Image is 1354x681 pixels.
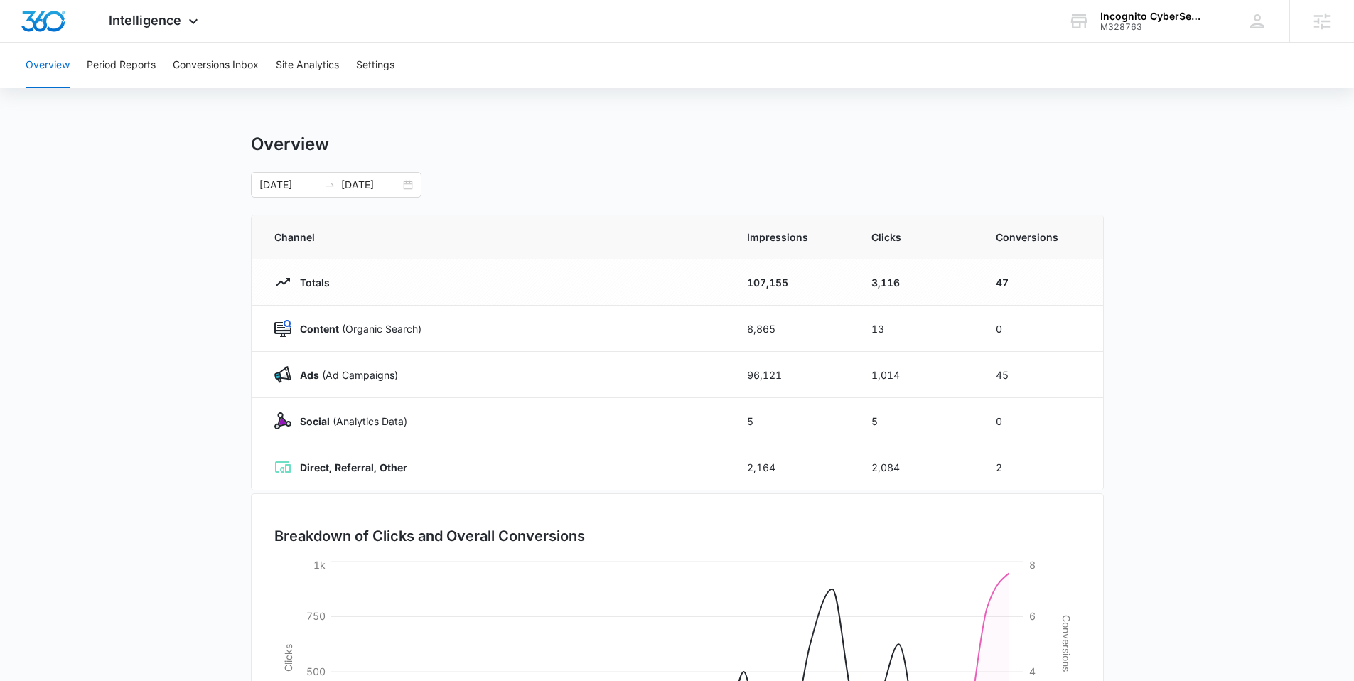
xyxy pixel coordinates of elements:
img: Ads [274,366,291,383]
td: 107,155 [730,259,854,306]
strong: Social [300,415,330,427]
td: 2 [979,444,1103,490]
input: Start date [259,177,318,193]
button: Site Analytics [276,43,339,88]
h1: Overview [251,134,329,155]
button: Settings [356,43,394,88]
strong: Ads [300,369,319,381]
td: 45 [979,352,1103,398]
td: 96,121 [730,352,854,398]
strong: Direct, Referral, Other [300,461,407,473]
tspan: 500 [306,665,326,677]
div: account id [1100,22,1204,32]
tspan: 4 [1029,665,1036,677]
td: 0 [979,306,1103,352]
td: 2,084 [854,444,979,490]
span: to [324,179,335,191]
tspan: 750 [306,610,326,622]
button: Overview [26,43,70,88]
tspan: 1k [313,559,326,571]
button: Period Reports [87,43,156,88]
span: Conversions [996,230,1080,245]
tspan: Conversions [1060,615,1073,672]
td: 1,014 [854,352,979,398]
td: 2,164 [730,444,854,490]
img: Content [274,320,291,337]
span: swap-right [324,179,335,191]
tspan: 6 [1029,610,1036,622]
span: Channel [274,230,713,245]
button: Conversions Inbox [173,43,259,88]
strong: Content [300,323,339,335]
p: (Analytics Data) [291,414,407,429]
span: Clicks [871,230,962,245]
p: Totals [291,275,330,290]
span: Impressions [747,230,837,245]
span: Intelligence [109,13,181,28]
h3: Breakdown of Clicks and Overall Conversions [274,525,585,547]
p: (Organic Search) [291,321,421,336]
td: 47 [979,259,1103,306]
img: Social [274,412,291,429]
tspan: Clicks [281,644,294,672]
input: End date [341,177,400,193]
div: account name [1100,11,1204,22]
td: 13 [854,306,979,352]
tspan: 8 [1029,559,1036,571]
td: 5 [730,398,854,444]
td: 5 [854,398,979,444]
p: (Ad Campaigns) [291,368,398,382]
td: 0 [979,398,1103,444]
td: 3,116 [854,259,979,306]
td: 8,865 [730,306,854,352]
